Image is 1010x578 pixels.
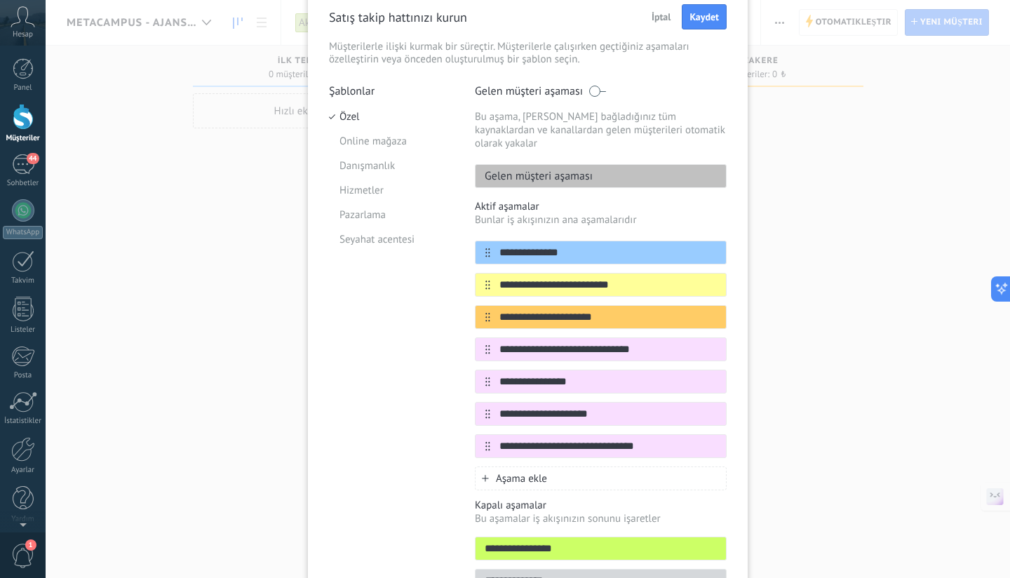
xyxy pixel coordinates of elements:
[27,153,39,164] span: 44
[329,154,454,178] li: Danışmanlık
[329,178,454,203] li: Hizmetler
[645,6,678,27] button: İptal
[329,105,454,129] li: Özel
[329,129,454,154] li: Online mağaza
[3,226,43,239] div: WhatsApp
[475,499,727,512] p: Kapalı aşamalar
[652,12,671,22] span: İptal
[475,512,727,525] p: Bu aşamalar iş akışınızın sonunu işaretler
[475,200,727,213] p: Aktif aşamalar
[475,110,727,150] p: Bu aşama, [PERSON_NAME] bağladığınız tüm kaynaklardan ve kanallardan gelen müşterileri otomatik o...
[329,227,454,252] li: Seyahat acentesi
[3,466,43,475] div: Ayarlar
[3,83,43,93] div: Panel
[329,84,454,98] p: Şablonlar
[3,134,43,143] div: Müşteriler
[475,213,727,227] p: Bunlar iş akışınızın ana aşamalarıdır
[689,12,719,22] span: Kaydet
[3,325,43,335] div: Listeler
[25,539,36,551] span: 1
[496,472,547,485] span: Aşama ekle
[13,30,33,39] span: Hesap
[329,41,727,66] p: Müşterilerle ilişki kurmak bir süreçtir. Müşterilerle çalışırken geçtiğiniz aşamaları özelleştiri...
[329,9,467,25] p: Satış takip hattınızı kurun
[3,417,43,426] div: İstatistikler
[329,203,454,227] li: Pazarlama
[682,4,727,29] button: Kaydet
[475,84,583,98] p: Gelen müşteri aşaması
[3,276,43,285] div: Takvim
[3,179,43,188] div: Sohbetler
[3,371,43,380] div: Posta
[476,169,593,183] p: Gelen müşteri aşaması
